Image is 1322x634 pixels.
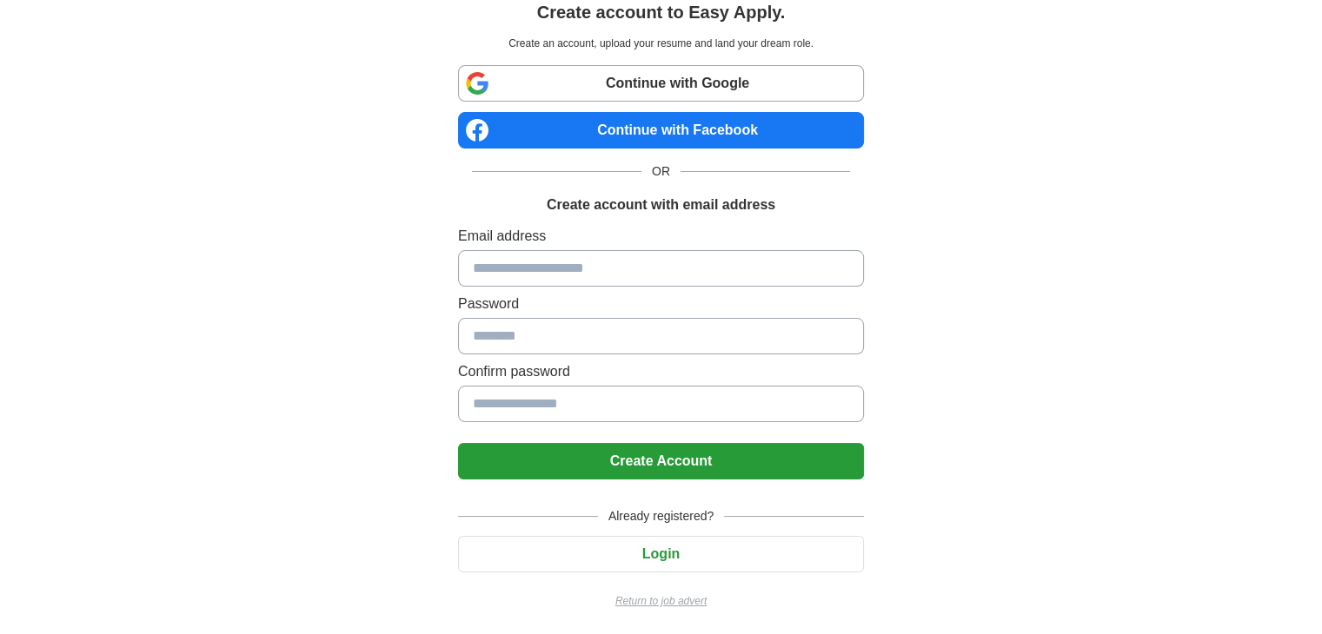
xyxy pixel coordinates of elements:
[462,36,860,51] p: Create an account, upload your resume and land your dream role.
[458,226,864,247] label: Email address
[458,443,864,479] button: Create Account
[458,294,864,314] label: Password
[641,162,681,181] span: OR
[598,507,724,525] span: Already registered?
[458,112,864,149] a: Continue with Facebook
[458,546,864,561] a: Login
[458,593,864,609] a: Return to job advert
[458,65,864,102] a: Continue with Google
[458,361,864,382] label: Confirm password
[458,536,864,572] button: Login
[547,195,775,215] h1: Create account with email address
